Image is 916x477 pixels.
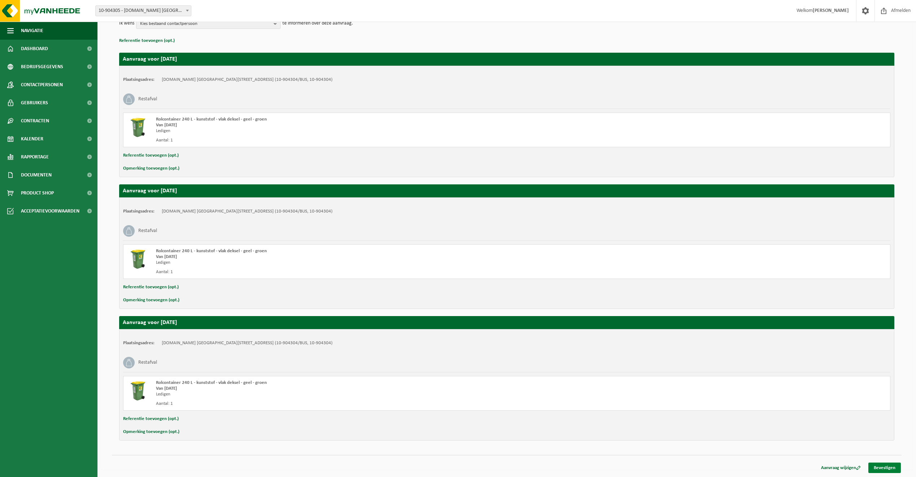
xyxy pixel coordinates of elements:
[21,58,63,76] span: Bedrijfsgegevens
[868,463,901,473] a: Bevestigen
[138,225,157,237] h3: Restafval
[123,151,179,160] button: Referentie toevoegen (opt.)
[123,414,179,424] button: Referentie toevoegen (opt.)
[96,6,191,16] span: 10-904305 - RI.PA BELGIUM NV - KALKEN
[156,401,536,407] div: Aantal: 1
[123,296,179,305] button: Opmerking toevoegen (opt.)
[156,128,536,134] div: Ledigen
[127,380,149,402] img: WB-0240-HPE-GN-50.png
[21,40,48,58] span: Dashboard
[156,117,267,122] span: Rolcontainer 240 L - kunststof - vlak deksel - geel - groen
[21,22,43,40] span: Navigatie
[162,209,333,214] td: [DOMAIN_NAME] [GEOGRAPHIC_DATA][STREET_ADDRESS] (10-904304/BUS, 10-904304)
[138,93,157,105] h3: Restafval
[816,463,866,473] a: Aanvraag wijzigen
[123,341,155,345] strong: Plaatsingsadres:
[119,18,134,29] p: Ik wens
[123,77,155,82] strong: Plaatsingsadres:
[162,340,333,346] td: [DOMAIN_NAME] [GEOGRAPHIC_DATA][STREET_ADDRESS] (10-904304/BUS, 10-904304)
[21,130,43,148] span: Kalender
[21,76,63,94] span: Contactpersonen
[123,283,179,292] button: Referentie toevoegen (opt.)
[140,18,271,29] span: Kies bestaand contactpersoon
[123,427,179,437] button: Opmerking toevoegen (opt.)
[95,5,191,16] span: 10-904305 - RI.PA BELGIUM NV - KALKEN
[156,391,536,397] div: Ledigen
[156,386,177,391] strong: Van [DATE]
[123,320,177,325] strong: Aanvraag voor [DATE]
[156,254,177,259] strong: Van [DATE]
[21,166,52,184] span: Documenten
[282,18,353,29] p: te informeren over deze aanvraag.
[138,357,157,368] h3: Restafval
[162,77,333,83] td: [DOMAIN_NAME] [GEOGRAPHIC_DATA][STREET_ADDRESS] (10-904304/BUS, 10-904304)
[156,137,536,143] div: Aantal: 1
[21,148,49,166] span: Rapportage
[123,164,179,173] button: Opmerking toevoegen (opt.)
[21,202,79,220] span: Acceptatievoorwaarden
[156,380,267,385] span: Rolcontainer 240 L - kunststof - vlak deksel - geel - groen
[127,248,149,270] img: WB-0240-HPE-GN-50.png
[123,188,177,194] strong: Aanvraag voor [DATE]
[123,56,177,62] strong: Aanvraag voor [DATE]
[119,36,175,45] button: Referentie toevoegen (opt.)
[136,18,281,29] button: Kies bestaand contactpersoon
[123,209,155,214] strong: Plaatsingsadres:
[156,123,177,127] strong: Van [DATE]
[127,117,149,138] img: WB-0240-HPE-GN-50.png
[156,269,536,275] div: Aantal: 1
[813,8,849,13] strong: [PERSON_NAME]
[156,260,536,266] div: Ledigen
[21,112,49,130] span: Contracten
[21,184,54,202] span: Product Shop
[156,249,267,253] span: Rolcontainer 240 L - kunststof - vlak deksel - geel - groen
[21,94,48,112] span: Gebruikers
